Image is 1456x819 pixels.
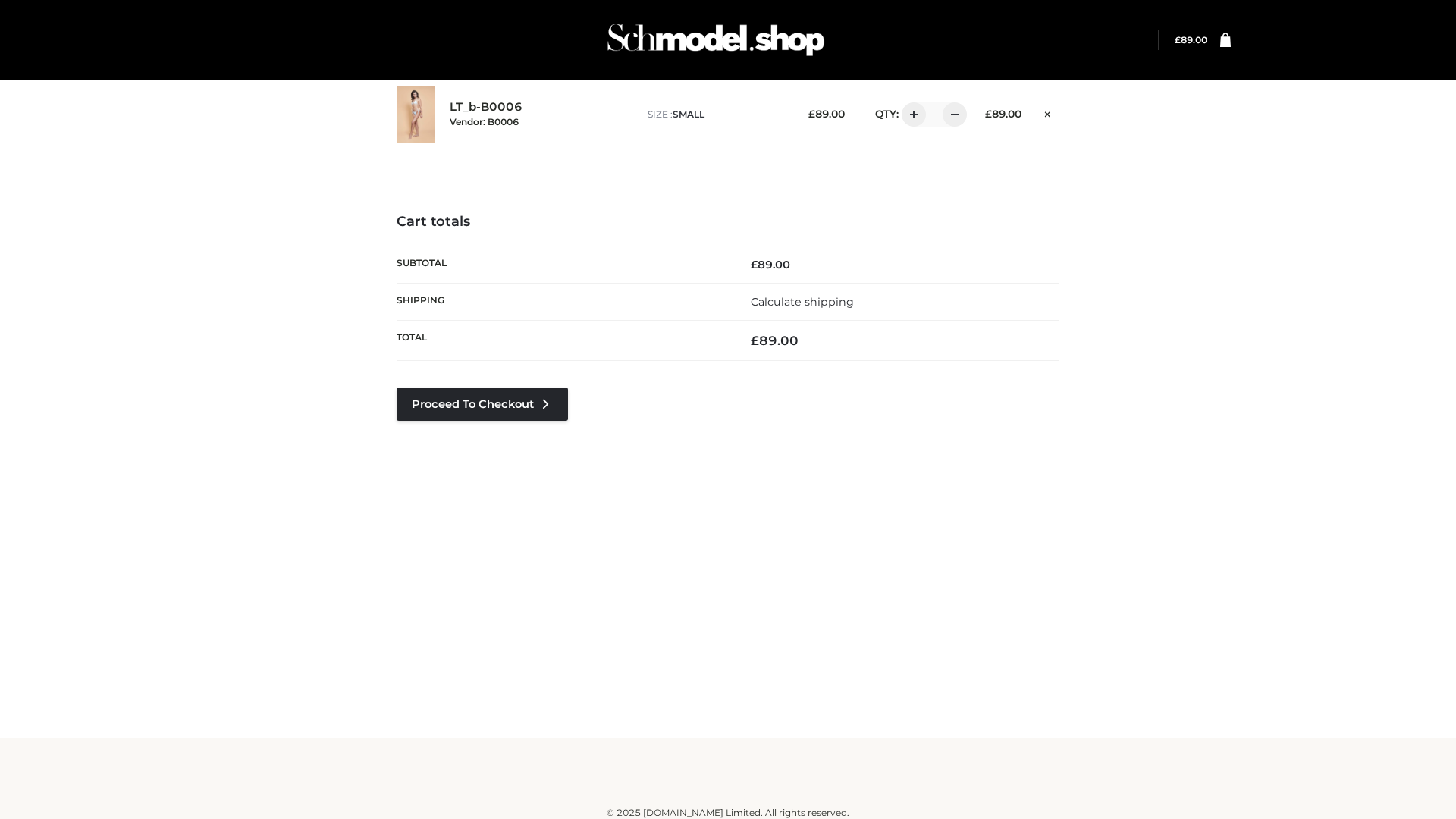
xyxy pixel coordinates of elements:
span: £ [808,108,815,120]
span: £ [751,333,759,348]
bdi: 89.00 [1175,34,1207,45]
span: £ [751,258,758,271]
th: Total [397,321,728,361]
bdi: 89.00 [985,108,1021,120]
bdi: 89.00 [808,108,845,120]
a: £89.00 [1175,34,1207,45]
span: £ [1175,34,1181,45]
span: £ [985,108,992,120]
th: Subtotal [397,246,728,283]
th: Shipping [397,283,728,320]
p: size : [648,108,785,121]
a: Calculate shipping [751,295,854,309]
img: Schmodel Admin 964 [602,10,830,70]
a: LT_b-B0006 [450,100,522,115]
span: SMALL [673,108,704,120]
a: Remove this item [1037,102,1059,122]
div: QTY: [860,102,962,127]
img: LT_b-B0006 - SMALL [397,86,435,143]
bdi: 89.00 [751,333,799,348]
h4: Cart totals [397,214,1059,231]
bdi: 89.00 [751,258,790,271]
a: Proceed to Checkout [397,388,568,421]
small: Vendor: B0006 [450,116,519,127]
